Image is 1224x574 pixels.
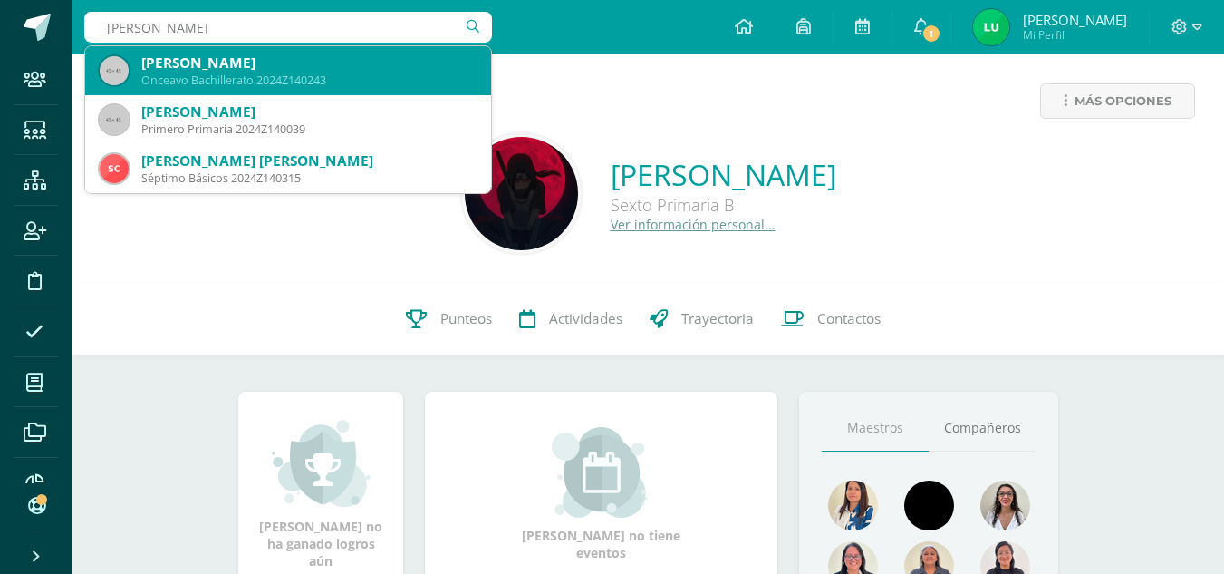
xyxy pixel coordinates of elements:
[929,405,1036,452] a: Compañeros
[100,154,129,183] img: ce9ab64b9ed8d54e7062bc461a32af74.png
[256,418,385,569] div: [PERSON_NAME] no ha ganado logros aún
[828,481,878,530] img: 82ba6d0c6402101f972d03694ef904e9.png
[84,12,492,43] input: Busca un usuario...
[822,405,929,452] a: Maestros
[141,122,477,137] div: Primero Primaria 2024Z140039
[1075,84,1171,118] span: Más opciones
[611,194,836,216] div: Sexto Primaria B
[817,309,881,328] span: Contactos
[973,9,1009,45] img: 54682bb00531784ef96ee9fbfedce966.png
[611,216,776,233] a: Ver información personal...
[272,418,371,509] img: achievement_small.png
[636,283,767,355] a: Trayectoria
[1040,83,1195,119] a: Más opciones
[1023,27,1127,43] span: Mi Perfil
[440,309,492,328] span: Punteos
[611,155,836,194] a: [PERSON_NAME]
[465,137,578,250] img: 2b9e81b8845cd160cc851595bcb9782a.png
[100,105,129,134] img: 45x45
[141,151,477,170] div: [PERSON_NAME] [PERSON_NAME]
[141,54,477,73] div: [PERSON_NAME]
[980,481,1030,530] img: c642ffce57df3aad99e5c3161c6df4f7.png
[549,309,622,328] span: Actividades
[1023,11,1127,29] span: [PERSON_NAME]
[511,427,692,561] div: [PERSON_NAME] no tiene eventos
[767,283,894,355] a: Contactos
[552,427,651,518] img: event_small.png
[141,102,477,122] div: [PERSON_NAME]
[921,24,941,44] span: 1
[506,283,636,355] a: Actividades
[100,56,129,85] img: 45x45
[141,73,477,88] div: Onceavo Bachillerato 2024Z140243
[141,170,477,186] div: Séptimo Básicos 2024Z140315
[681,309,754,328] span: Trayectoria
[392,283,506,355] a: Punteos
[904,481,954,530] img: 8720afef3ca6363371f864d845616e65.png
